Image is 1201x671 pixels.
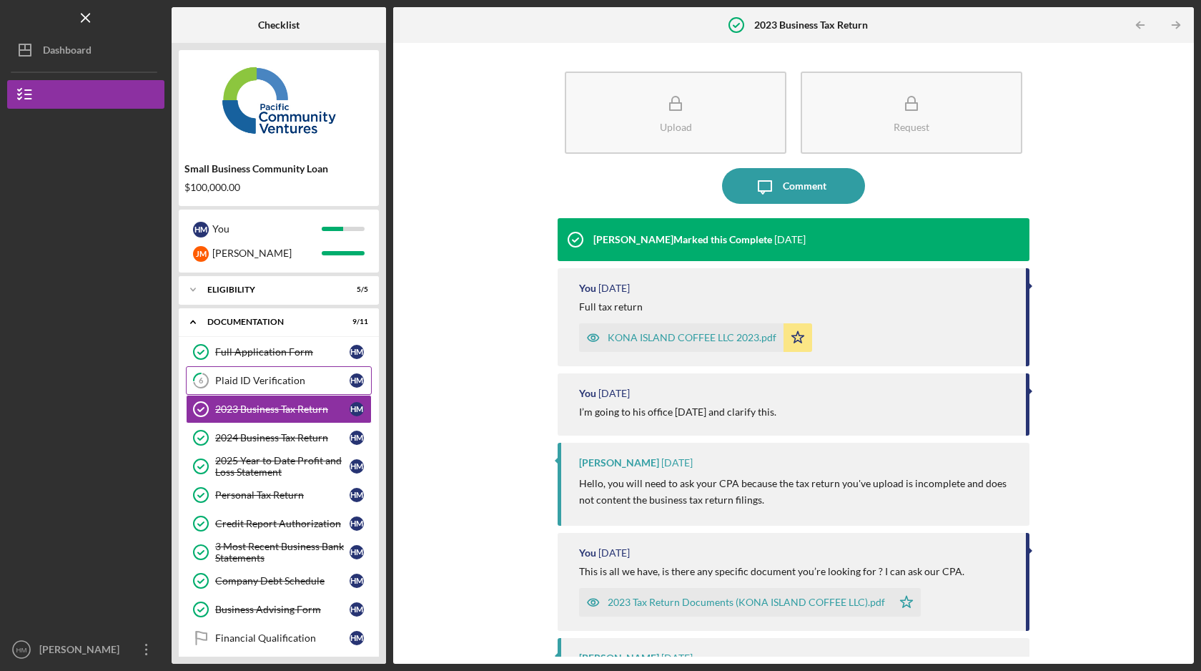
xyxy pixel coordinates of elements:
[579,547,596,559] div: You
[258,19,300,31] b: Checklist
[350,545,364,559] div: H M
[207,285,332,294] div: Eligibility
[215,604,350,615] div: Business Advising Form
[350,373,364,388] div: H M
[207,318,332,326] div: Documentation
[754,19,868,31] b: 2023 Business Tax Return
[350,602,364,617] div: H M
[186,595,372,624] a: Business Advising FormHM
[186,452,372,481] a: 2025 Year to Date Profit and Loss StatementHM
[215,375,350,386] div: Plaid ID Verification
[350,459,364,474] div: H M
[661,457,693,469] time: 2025-10-01 18:12
[179,57,379,143] img: Product logo
[722,168,865,204] button: Comment
[350,516,364,531] div: H M
[579,588,921,617] button: 2023 Tax Return Documents (KONA ISLAND COFFEE LLC).pdf
[193,246,209,262] div: J M
[342,285,368,294] div: 5 / 5
[7,36,164,64] button: Dashboard
[579,566,964,577] div: This is all we have, is there any specific document you’re looking for ? I can ask our CPA.
[608,597,885,608] div: 2023 Tax Return Documents (KONA ISLAND COFFEE LLC).pdf
[186,395,372,423] a: 2023 Business Tax ReturnHM
[43,36,92,68] div: Dashboard
[186,509,372,538] a: Credit Report AuthorizationHM
[774,234,806,245] time: 2025-10-03 23:41
[212,241,322,265] div: [PERSON_NAME]
[579,406,776,418] div: I’m going to his office [DATE] and clarify this.
[579,476,1015,508] p: Hello, you will need to ask your CPA because the tax return you've upload is incomplete and does ...
[186,624,372,652] a: Financial QualificationHM
[186,538,372,567] a: 3 Most Recent Business Bank StatementsHM
[579,283,596,294] div: You
[579,323,812,352] button: KONA ISLAND COFFEE LLC 2023.pdf
[660,122,692,132] div: Upload
[350,631,364,645] div: H M
[894,122,929,132] div: Request
[186,366,372,395] a: 6Plaid ID VerificationHM
[215,541,350,564] div: 3 Most Recent Business Bank Statements
[186,567,372,595] a: Company Debt ScheduleHM
[199,376,204,386] tspan: 6
[598,388,630,399] time: 2025-10-01 18:15
[16,646,27,654] text: HM
[193,222,209,237] div: H M
[7,635,164,664] button: HM[PERSON_NAME] [PERSON_NAME]
[184,182,373,193] div: $100,000.00
[186,481,372,509] a: Personal Tax ReturnHM
[215,403,350,415] div: 2023 Business Tax Return
[215,432,350,444] div: 2024 Business Tax Return
[579,301,643,313] div: Full tax return
[215,346,350,358] div: Full Application Form
[593,234,772,245] div: [PERSON_NAME] Marked this Complete
[350,402,364,416] div: H M
[579,457,659,469] div: [PERSON_NAME]
[350,345,364,359] div: H M
[598,283,630,294] time: 2025-10-01 22:01
[215,455,350,478] div: 2025 Year to Date Profit and Loss Statement
[350,488,364,502] div: H M
[801,72,1022,154] button: Request
[608,332,776,343] div: KONA ISLAND COFFEE LLC 2023.pdf
[565,72,786,154] button: Upload
[579,388,596,399] div: You
[783,168,826,204] div: Comment
[215,518,350,529] div: Credit Report Authorization
[215,575,350,587] div: Company Debt Schedule
[661,652,693,664] time: 2025-10-01 17:54
[186,423,372,452] a: 2024 Business Tax ReturnHM
[186,338,372,366] a: Full Application FormHM
[342,318,368,326] div: 9 / 11
[350,574,364,588] div: H M
[212,217,322,241] div: You
[184,163,373,175] div: Small Business Community Loan
[350,431,364,445] div: H M
[215,489,350,501] div: Personal Tax Return
[598,547,630,559] time: 2025-10-01 18:09
[579,652,659,664] div: [PERSON_NAME]
[215,632,350,644] div: Financial Qualification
